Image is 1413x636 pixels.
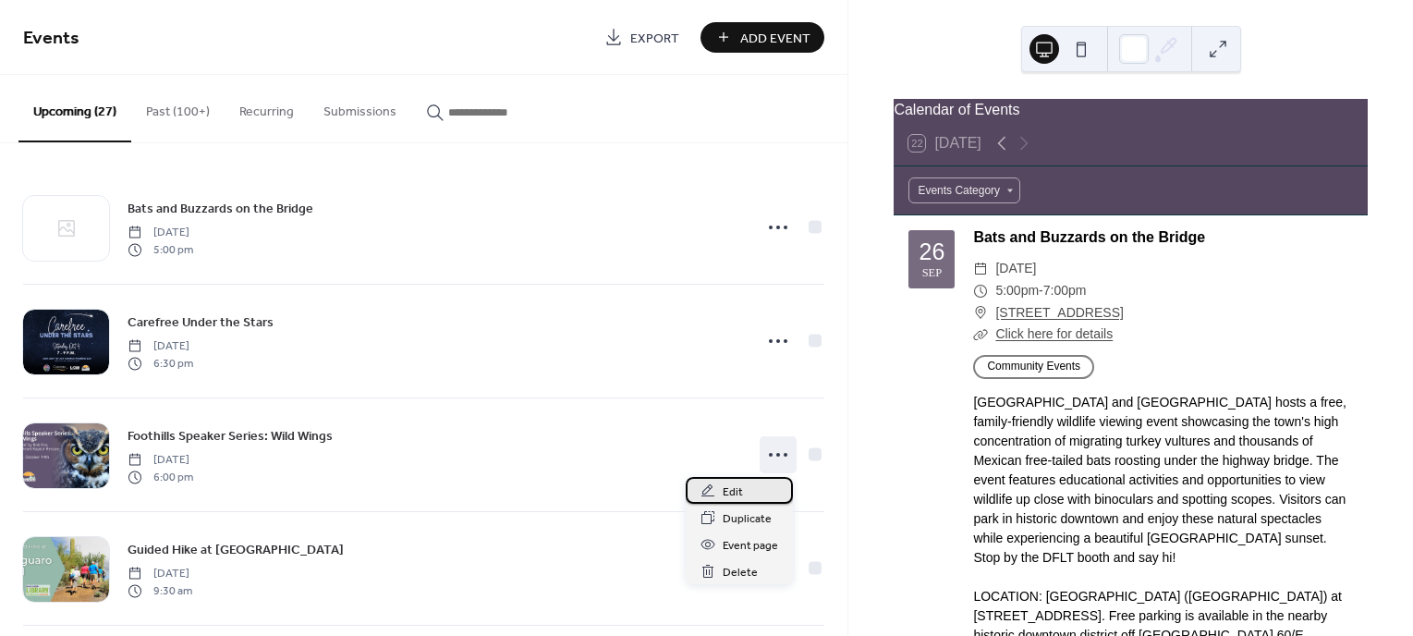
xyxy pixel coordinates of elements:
a: Click here for details [995,326,1113,341]
span: Events [23,20,79,56]
span: Export [630,29,679,48]
span: Delete [723,563,758,582]
span: 9:30 am [128,582,192,599]
div: Sep [922,267,943,279]
span: Bats and Buzzards on the Bridge [128,200,313,219]
span: [DATE] [128,225,193,241]
button: Add Event [700,22,824,53]
span: Event page [723,536,778,556]
div: ​ [973,302,988,324]
span: [DATE] [128,338,193,355]
div: Calendar of Events [894,99,1368,121]
span: Guided Hike at [GEOGRAPHIC_DATA] [128,541,344,560]
span: 5:00 pm [128,241,193,258]
span: 5:00pm [995,280,1039,302]
span: 7:00pm [1043,280,1087,302]
a: Foothills Speaker Series: Wild Wings [128,425,333,446]
a: Export [591,22,693,53]
div: ​ [973,324,988,346]
button: Past (100+) [131,75,225,141]
div: ​ [973,280,988,302]
span: Carefree Under the Stars [128,313,274,333]
span: - [1039,280,1043,302]
div: 26 [920,240,945,263]
a: Bats and Buzzards on the Bridge [128,198,313,219]
span: [DATE] [995,258,1036,280]
div: ​ [973,258,988,280]
button: Submissions [309,75,411,141]
span: Foothills Speaker Series: Wild Wings [128,427,333,446]
span: Add Event [740,29,810,48]
a: [STREET_ADDRESS] [995,302,1123,324]
a: Guided Hike at [GEOGRAPHIC_DATA] [128,539,344,560]
span: Duplicate [723,509,772,529]
button: Recurring [225,75,309,141]
a: Carefree Under the Stars [128,312,274,333]
span: [DATE] [128,452,193,469]
span: 6:30 pm [128,355,193,372]
span: Edit [723,483,743,502]
a: Bats and Buzzards on the Bridge [973,229,1205,245]
span: 6:00 pm [128,469,193,485]
button: Upcoming (27) [18,75,131,142]
span: [DATE] [128,566,192,582]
